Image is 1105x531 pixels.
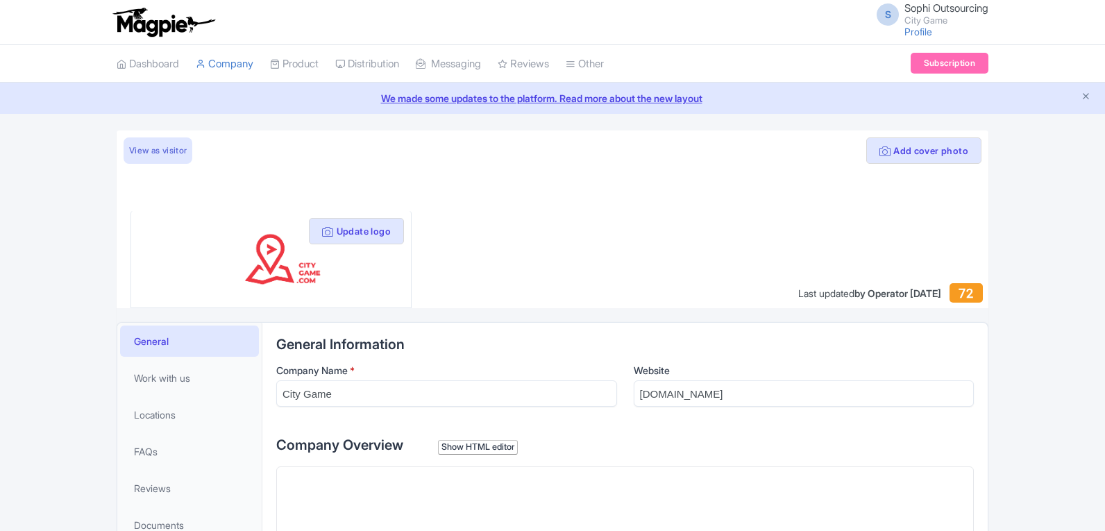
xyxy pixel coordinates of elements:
span: FAQs [134,444,158,459]
span: Work with us [134,371,190,385]
a: S Sophi Outsourcing City Game [868,3,988,25]
img: lopuuk1uamjyryykkhid.png [159,222,382,296]
a: Locations [120,399,259,430]
span: Sophi Outsourcing [904,1,988,15]
a: Reviews [120,473,259,504]
button: Add cover photo [866,137,981,164]
div: Last updated [798,286,941,301]
a: Work with us [120,362,259,394]
span: Company Overview [276,437,403,453]
a: Profile [904,26,932,37]
a: Reviews [498,45,549,83]
h2: General Information [276,337,974,352]
span: 72 [959,286,973,301]
a: Messaging [416,45,481,83]
a: View as visitor [124,137,192,164]
a: We made some updates to the platform. Read more about the new layout [8,91,1097,106]
button: Update logo [309,218,404,244]
small: City Game [904,16,988,25]
a: Subscription [911,53,988,74]
div: Show HTML editor [438,440,518,455]
a: FAQs [120,436,259,467]
span: Locations [134,407,176,422]
a: Company [196,45,253,83]
a: Product [270,45,319,83]
a: Distribution [335,45,399,83]
span: General [134,334,169,348]
a: Dashboard [117,45,179,83]
span: Company Name [276,364,348,376]
img: logo-ab69f6fb50320c5b225c76a69d11143b.png [110,7,217,37]
span: S [877,3,899,26]
a: General [120,326,259,357]
button: Close announcement [1081,90,1091,106]
span: Reviews [134,481,171,496]
span: Website [634,364,670,376]
span: by Operator [DATE] [854,287,941,299]
a: Other [566,45,604,83]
